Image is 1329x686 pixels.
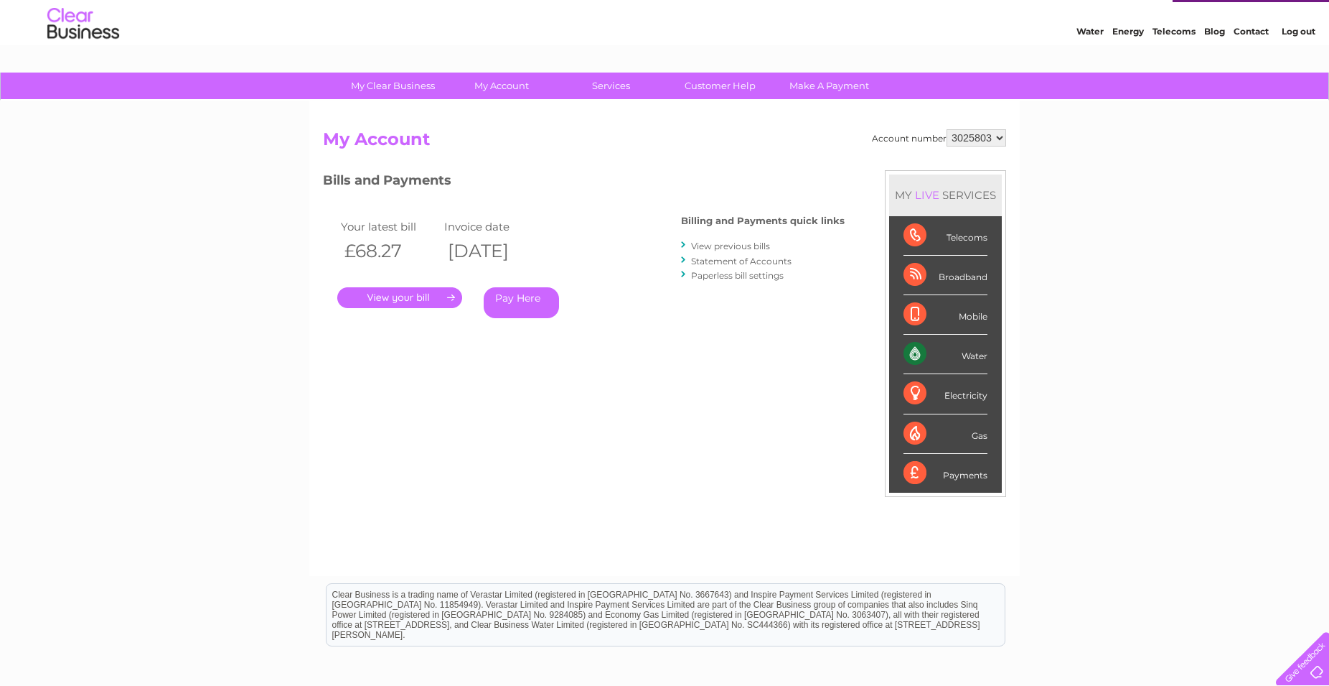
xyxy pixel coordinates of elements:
[441,217,544,236] td: Invoice date
[903,414,987,454] div: Gas
[327,8,1005,70] div: Clear Business is a trading name of Verastar Limited (registered in [GEOGRAPHIC_DATA] No. 3667643...
[1076,61,1104,72] a: Water
[47,37,120,81] img: logo.png
[903,454,987,493] div: Payments
[484,287,559,318] a: Pay Here
[770,73,888,99] a: Make A Payment
[334,73,452,99] a: My Clear Business
[1058,7,1157,25] a: 0333 014 3131
[323,170,845,195] h3: Bills and Payments
[889,175,1002,215] div: MY SERVICES
[903,295,987,335] div: Mobile
[691,256,792,266] a: Statement of Accounts
[443,73,561,99] a: My Account
[1204,61,1225,72] a: Blog
[681,215,845,226] h4: Billing and Payments quick links
[903,256,987,295] div: Broadband
[691,270,784,281] a: Paperless bill settings
[691,241,770,251] a: View previous bills
[337,236,441,266] th: £68.27
[903,374,987,414] div: Electricity
[337,217,441,236] td: Your latest bill
[323,129,1006,157] h2: My Account
[1152,61,1196,72] a: Telecoms
[661,73,779,99] a: Customer Help
[337,287,462,308] a: .
[872,129,1006,147] div: Account number
[903,216,987,256] div: Telecoms
[903,335,987,374] div: Water
[1282,61,1315,72] a: Log out
[912,188,942,202] div: LIVE
[441,236,544,266] th: [DATE]
[1234,61,1269,72] a: Contact
[552,73,670,99] a: Services
[1112,61,1144,72] a: Energy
